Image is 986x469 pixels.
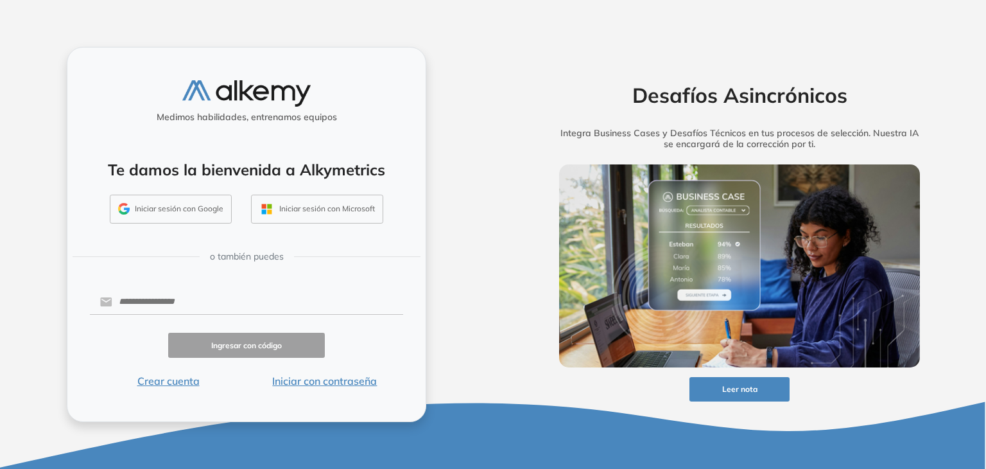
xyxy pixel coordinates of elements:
[559,164,920,367] img: img-more-info
[90,373,246,389] button: Crear cuenta
[73,112,420,123] h5: Medimos habilidades, entrenamos equipos
[539,128,940,150] h5: Integra Business Cases y Desafíos Técnicos en tus procesos de selección. Nuestra IA se encargará ...
[168,333,325,358] button: Ingresar con código
[539,83,940,107] h2: Desafíos Asincrónicos
[84,161,409,179] h4: Te damos la bienvenida a Alkymetrics
[110,195,232,224] button: Iniciar sesión con Google
[251,195,383,224] button: Iniciar sesión con Microsoft
[756,321,986,469] div: Widget de chat
[246,373,403,389] button: Iniciar con contraseña
[182,80,311,107] img: logo-alkemy
[118,203,130,215] img: GMAIL_ICON
[756,321,986,469] iframe: Chat Widget
[689,377,790,402] button: Leer nota
[259,202,274,217] img: OUTLOOK_ICON
[210,250,284,263] span: o también puedes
